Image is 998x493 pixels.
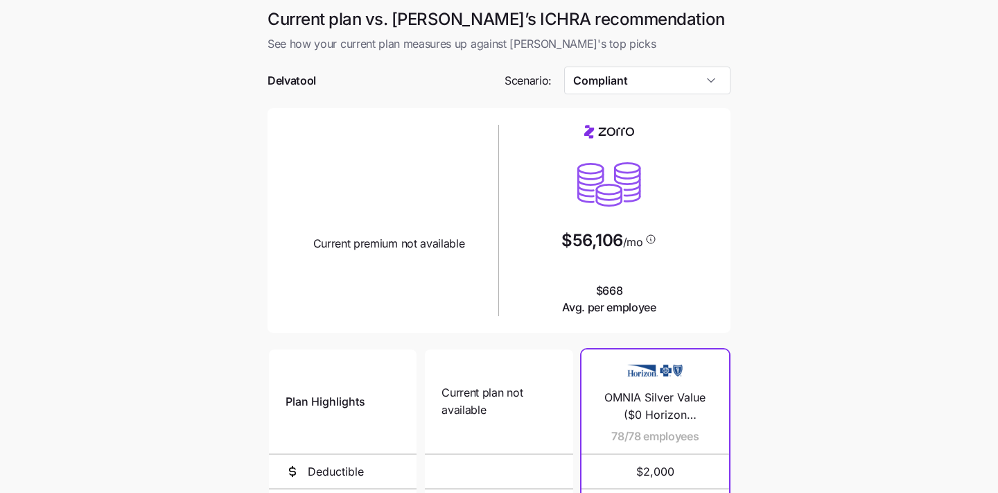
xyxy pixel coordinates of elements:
span: Scenario: [505,72,552,89]
span: OMNIA Silver Value ($0 Horizon CareOnline Virtual Care, $0 Select [MEDICAL_DATA], No Referrals) [598,389,712,424]
span: $56,106 [561,232,623,249]
span: 78/78 employees [611,428,699,445]
img: Carrier [627,358,683,384]
span: Deductible [308,463,364,481]
h1: Current plan vs. [PERSON_NAME]’s ICHRA recommendation [268,8,730,30]
span: $2,000 [598,455,712,488]
span: See how your current plan measures up against [PERSON_NAME]'s top picks [268,35,730,53]
span: Current premium not available [313,235,465,252]
span: $668 [562,282,656,317]
span: Current plan not available [441,384,556,419]
span: Plan Highlights [286,393,365,410]
span: /mo [623,236,643,248]
span: Delvatool [268,72,316,89]
span: Avg. per employee [562,299,656,316]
